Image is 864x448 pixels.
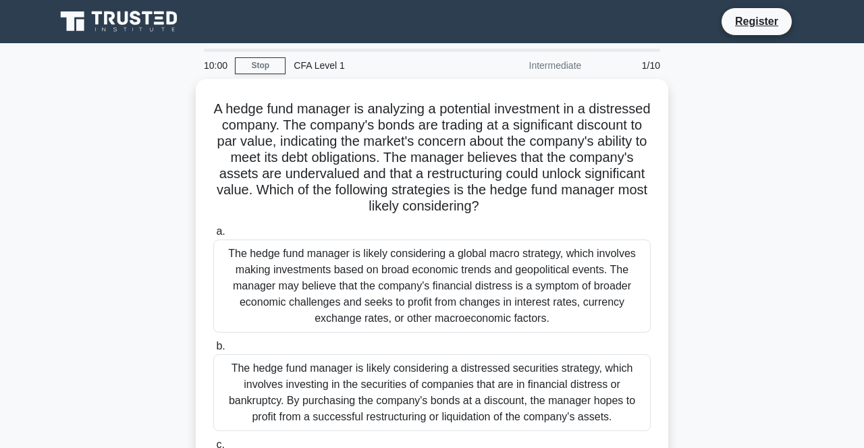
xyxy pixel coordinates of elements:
[196,52,235,79] div: 10:00
[212,101,652,215] h5: A hedge fund manager is analyzing a potential investment in a distressed company. The company's b...
[216,225,225,237] span: a.
[727,13,786,30] a: Register
[213,354,651,431] div: The hedge fund manager is likely considering a distressed securities strategy, which involves inv...
[213,240,651,333] div: The hedge fund manager is likely considering a global macro strategy, which involves making inves...
[286,52,471,79] div: CFA Level 1
[471,52,589,79] div: Intermediate
[589,52,668,79] div: 1/10
[235,57,286,74] a: Stop
[216,340,225,352] span: b.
